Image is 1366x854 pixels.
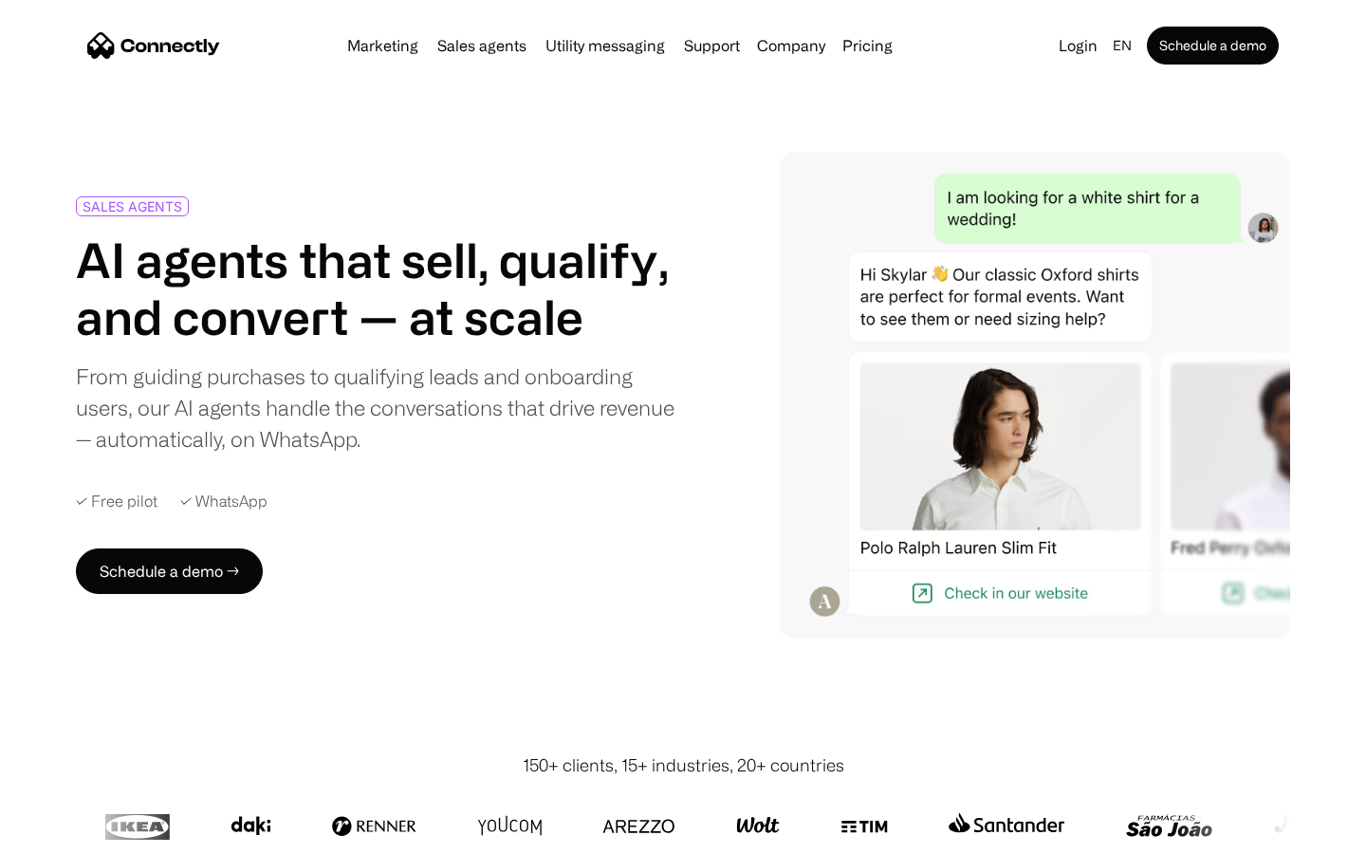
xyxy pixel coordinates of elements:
[83,199,182,213] div: SALES AGENTS
[751,32,831,59] div: Company
[76,232,675,345] h1: AI agents that sell, qualify, and convert — at scale
[676,38,748,53] a: Support
[835,38,900,53] a: Pricing
[19,819,114,847] aside: Language selected: English
[538,38,673,53] a: Utility messaging
[1105,32,1143,59] div: en
[76,492,157,511] div: ✓ Free pilot
[1051,32,1105,59] a: Login
[76,361,675,455] div: From guiding purchases to qualifying leads and onboarding users, our AI agents handle the convers...
[757,32,825,59] div: Company
[1113,32,1132,59] div: en
[76,548,263,594] a: Schedule a demo →
[340,38,426,53] a: Marketing
[87,31,220,60] a: home
[523,752,844,778] div: 150+ clients, 15+ industries, 20+ countries
[1147,27,1279,65] a: Schedule a demo
[180,492,268,511] div: ✓ WhatsApp
[430,38,534,53] a: Sales agents
[38,821,114,847] ul: Language list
